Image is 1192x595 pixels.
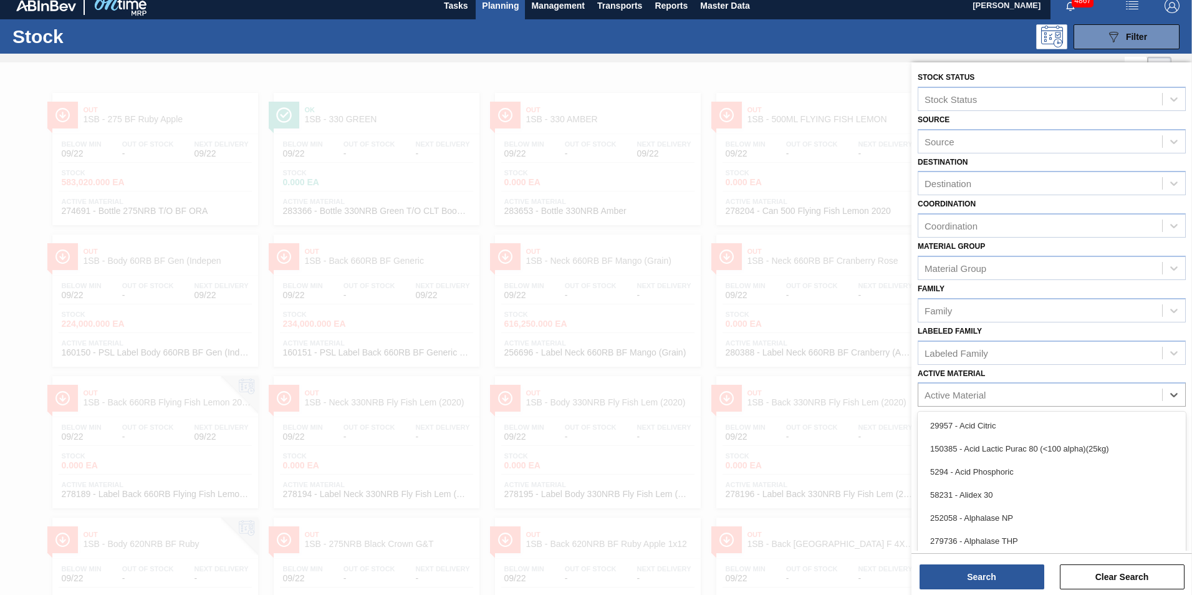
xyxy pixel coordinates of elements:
label: Destination [918,158,968,167]
div: 150385 - Acid Lactic Purac 80 (<100 alpha)(25kg) [918,437,1186,460]
div: Source [925,136,954,147]
div: Coordination [925,221,978,231]
div: 279736 - Alphalase THP [918,530,1186,553]
label: Source [918,115,949,124]
div: Stock Status [925,94,977,104]
label: Labeled Family [918,327,982,336]
label: Stock Status [918,73,974,82]
div: Programming: no user selected [1036,24,1067,49]
div: 58231 - Alidex 30 [918,483,1186,506]
label: Material Group [918,242,985,251]
label: Family [918,284,944,293]
h1: Stock [12,29,199,44]
div: Destination [925,178,971,189]
div: 29957 - Acid Citric [918,414,1186,437]
div: 252058 - Alphalase NP [918,506,1186,530]
label: Coordination [918,200,976,208]
span: Filter [1126,32,1147,42]
div: 5294 - Acid Phosphoric [918,460,1186,483]
button: Filter [1074,24,1180,49]
div: Family [925,305,952,316]
div: List Vision [1125,57,1148,80]
div: Material Group [925,263,986,273]
div: Labeled Family [925,347,988,358]
div: Active Material [925,390,986,400]
div: Card Vision [1148,57,1171,80]
label: Active Material [918,369,985,378]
